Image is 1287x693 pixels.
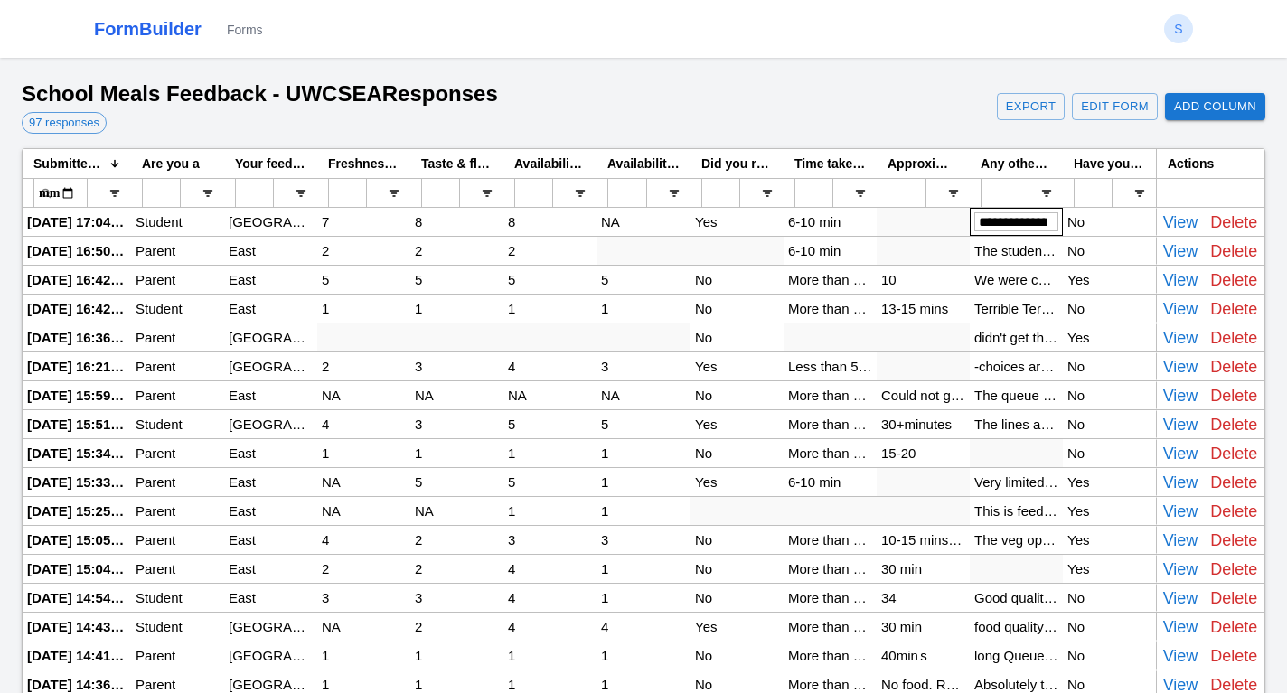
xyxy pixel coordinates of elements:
[970,497,1063,525] div: This is feedback regarding pre-ordered food (my child is in K1). Snacks: No vegetarian options (e...
[503,295,597,323] div: 1
[131,381,224,409] div: Parent
[1063,613,1156,641] div: No
[1159,439,1203,468] button: View Details
[131,468,224,496] div: Parent
[1063,237,1156,265] div: No
[1206,468,1262,497] button: Delete Response
[701,156,773,171] span: Did you receive exactly what you ordered for?
[1206,266,1262,295] button: Delete Response
[784,237,877,265] div: 6-10 min
[597,352,690,380] div: 3
[1063,468,1156,496] div: Yes
[503,237,597,265] div: 2
[317,526,410,554] div: 4
[23,323,131,351] div: [DATE] 16:36:12
[877,526,970,554] div: 10-15 mins around from queue to food in hand
[1159,410,1203,439] button: View Details
[784,352,877,380] div: Less than 5 min
[410,295,503,323] div: 1
[142,156,200,171] span: Are you a
[410,555,503,583] div: 2
[690,266,784,294] div: No
[597,584,690,612] div: 1
[1134,188,1145,199] button: Open Filter Menu
[1159,613,1203,641] button: View Details
[317,641,410,670] div: 1
[877,266,970,294] div: 10
[1063,295,1156,323] div: No
[224,497,317,525] div: East
[22,80,498,108] h1: School Meals Feedback - UWCSEA Responses
[690,468,784,496] div: Yes
[1159,526,1203,555] button: View Details
[784,295,877,323] div: More than 10 min
[224,381,317,409] div: East
[410,410,503,438] div: 3
[23,410,131,438] div: [DATE] 15:51:25
[981,178,1019,208] input: Any other feedback or experiences you would like to share. Filter Input
[970,352,1063,380] div: -choices are not kid friendly, and it is not even nutrition appealing you have four kinds of humm...
[784,584,877,612] div: More than 10 min
[690,352,784,380] div: Yes
[224,237,317,265] div: East
[1206,410,1262,439] button: Delete Response
[970,641,1063,670] div: long Queues, poor food quality, bad service, limited options
[597,439,690,467] div: 1
[23,439,131,467] div: [DATE] 15:34:01
[970,323,1063,351] div: didn't get the morning snack during the first day.
[690,208,784,236] div: Yes
[23,237,131,265] div: [DATE] 16:50:52
[1159,352,1203,381] button: View Details
[784,468,877,496] div: 6-10 min
[503,584,597,612] div: 4
[33,156,106,171] span: Submitted At
[784,381,877,409] div: More than 10 min
[131,352,224,380] div: Parent
[317,381,410,409] div: NA
[1063,497,1156,525] div: Yes
[1206,237,1262,266] button: Delete Response
[1159,266,1203,295] button: View Details
[224,352,317,380] div: [GEOGRAPHIC_DATA]
[23,497,131,525] div: [DATE] 15:25:25
[1063,381,1156,409] div: No
[690,526,784,554] div: No
[1206,323,1262,352] button: Delete Response
[317,584,410,612] div: 3
[410,613,503,641] div: 2
[94,16,202,42] a: FormBuilder
[575,188,586,199] button: Open Filter Menu
[970,613,1063,641] div: food quality is very low portions are tiny queues are unacceptable kiosk system is not working
[1063,526,1156,554] div: Yes
[597,266,690,294] div: 5
[1159,237,1203,266] button: View Details
[974,212,1058,231] input: Input Editor
[317,237,410,265] div: 2
[1159,584,1203,613] button: View Details
[597,381,690,409] div: NA
[784,266,877,294] div: More than 10 min
[317,613,410,641] div: NA
[23,381,131,409] div: [DATE] 15:59:34
[877,295,970,323] div: 13-15 mins
[224,555,317,583] div: East
[1072,93,1158,121] a: Edit Form
[317,295,410,323] div: 1
[690,613,784,641] div: Yes
[410,237,503,265] div: 2
[997,93,1065,121] button: Export
[877,641,970,670] div: 40min s
[224,323,317,351] div: [GEOGRAPHIC_DATA]
[690,555,784,583] div: No
[503,468,597,496] div: 5
[317,497,410,525] div: NA
[1159,295,1203,323] button: View Details
[1206,208,1262,237] button: Delete Response
[503,555,597,583] div: 4
[877,410,970,438] div: 30+minutes
[877,613,970,641] div: 30 min
[607,178,647,208] input: Availability of food options eg. nut-free, gluten-free, vegetarian, vegan (1 being least, 10 bein...
[1206,584,1262,613] button: Delete Response
[224,584,317,612] div: East
[328,156,399,171] span: Freshness of Food (1 being worst, 10 being best about the school canteen food)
